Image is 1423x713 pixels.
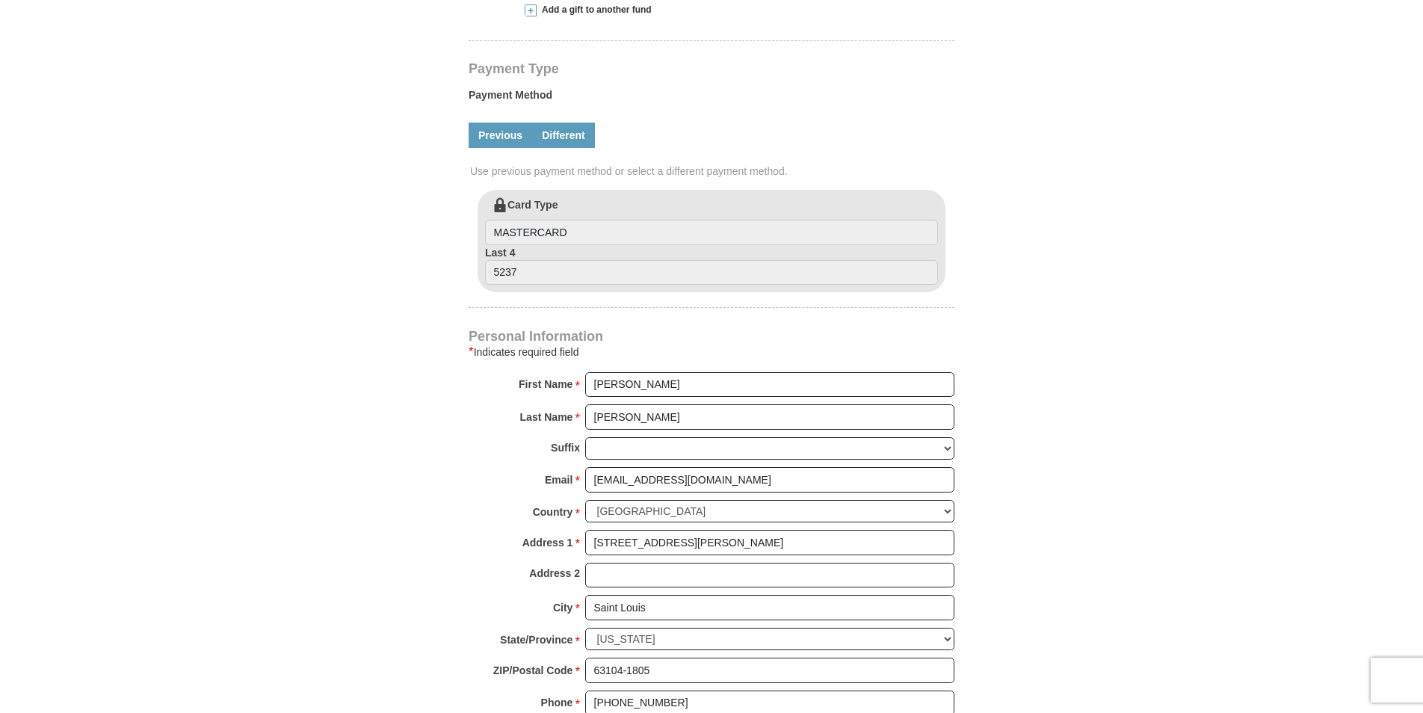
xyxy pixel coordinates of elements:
[537,4,652,16] span: Add a gift to another fund
[485,220,938,245] input: Card Type
[529,563,580,584] strong: Address 2
[485,260,938,285] input: Last 4
[545,469,572,490] strong: Email
[469,123,532,148] a: Previous
[522,532,573,553] strong: Address 1
[469,87,954,110] label: Payment Method
[469,63,954,75] h4: Payment Type
[520,407,573,428] strong: Last Name
[533,501,573,522] strong: Country
[519,374,572,395] strong: First Name
[469,330,954,342] h4: Personal Information
[485,197,938,245] label: Card Type
[469,343,954,361] div: Indicates required field
[470,164,956,179] span: Use previous payment method or select a different payment method.
[485,245,938,285] label: Last 4
[541,692,573,713] strong: Phone
[493,660,573,681] strong: ZIP/Postal Code
[500,629,572,650] strong: State/Province
[553,597,572,618] strong: City
[551,437,580,458] strong: Suffix
[532,123,595,148] a: Different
